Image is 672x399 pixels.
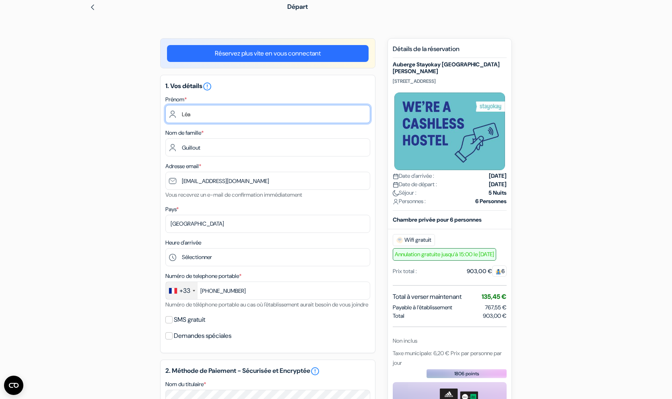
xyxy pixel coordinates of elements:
[475,197,507,206] strong: 6 Personnes
[165,272,241,280] label: Numéro de telephone portable
[393,248,496,261] span: Annulation gratuite jusqu’à 15:00 le [DATE]
[393,292,462,302] span: Total à verser maintenant
[396,237,403,243] img: free_wifi.svg
[489,189,507,197] strong: 5 Nuits
[165,172,370,190] input: Entrer adresse e-mail
[393,267,417,276] div: Prix total :
[393,61,507,75] h5: Auberge Stayokay [GEOGRAPHIC_DATA][PERSON_NAME]
[165,138,370,156] input: Entrer le nom de famille
[165,282,370,300] input: 6 12 34 56 78
[167,45,369,62] a: Réservez plus vite en vous connectant
[393,78,507,84] p: [STREET_ADDRESS]
[393,216,482,223] b: Chambre privée pour 6 personnes
[393,180,437,189] span: Date de départ :
[393,182,399,188] img: calendar.svg
[483,312,507,320] span: 903,00 €
[165,129,204,137] label: Nom de famille
[165,380,206,389] label: Nom du titulaire
[489,180,507,189] strong: [DATE]
[202,82,212,90] a: error_outline
[287,2,308,11] span: Départ
[165,95,187,104] label: Prénom
[393,303,452,312] span: Payable à l’établissement
[492,265,507,277] span: 6
[495,269,501,275] img: guest.svg
[393,189,416,197] span: Séjour :
[165,205,179,214] label: Pays
[310,366,320,376] a: error_outline
[454,370,479,377] span: 1806 points
[174,330,231,341] label: Demandes spéciales
[165,366,370,376] h5: 2. Méthode de Paiement - Sécurisée et Encryptée
[393,190,399,196] img: moon.svg
[393,173,399,179] img: calendar.svg
[393,172,434,180] span: Date d'arrivée :
[165,191,302,198] small: Vous recevrez un e-mail de confirmation immédiatement
[393,350,502,366] span: Taxe municipale: 6,20 € Prix par personne par jour
[89,4,96,10] img: left_arrow.svg
[165,301,368,308] small: Numéro de téléphone portable au cas où l'établissement aurait besoin de vous joindre
[165,162,201,171] label: Adresse email
[165,105,370,123] input: Entrez votre prénom
[485,304,507,311] span: 767,55 €
[393,45,507,58] h5: Détails de la réservation
[393,312,404,320] span: Total
[166,282,198,299] div: France: +33
[165,239,201,247] label: Heure d'arrivée
[393,337,507,345] div: Non inclus
[393,197,426,206] span: Personnes :
[179,286,190,296] div: +33
[482,292,507,301] span: 135,45 €
[4,376,23,395] button: Ouvrir le widget CMP
[489,172,507,180] strong: [DATE]
[174,314,205,325] label: SMS gratuit
[202,82,212,91] i: error_outline
[393,234,435,246] span: Wifi gratuit
[165,82,370,91] h5: 1. Vos détails
[393,199,399,205] img: user_icon.svg
[467,267,507,276] div: 903,00 €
